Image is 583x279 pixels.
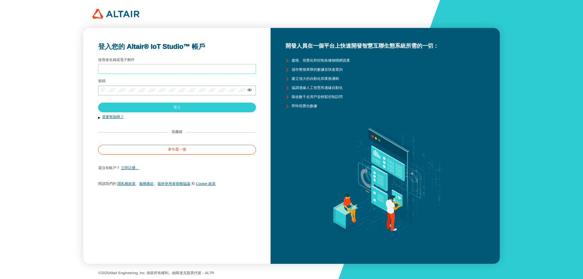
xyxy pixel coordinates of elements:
font: 閱讀我們的 [98,182,116,186]
a: Cookie 政策 [196,182,216,186]
button: 需要幫助嗎？ [98,115,256,120]
font: © [98,271,101,275]
a: 最終使用者授權協議 [158,182,190,186]
font: Altair Engineering, Inc. 保留所有權利。納斯達克股票代號：ALTR [109,271,214,275]
font: 吸收數千名用戶並輕鬆控制訪問 [291,95,343,99]
a: 服務條款 [139,182,154,186]
font: 儲存整個車隊的數據並快速查詢 [291,67,343,72]
font: 協調邊緣人工智慧和邊緣自動化 [291,86,343,90]
font: 建模、視覺化和控制各種物聯網資產 [291,58,350,63]
a: 隱私權政策 [118,182,136,186]
font: 建立強大的自動化和業務邏輯 [291,77,339,81]
a: 立即註冊。 [121,166,139,170]
font: 、 [136,182,139,186]
font: 、 [154,182,158,186]
font: 2025 [101,271,109,275]
img: 320px-Altair_logo.png [92,9,139,19]
font: 需要幫助嗎？ [102,115,124,119]
font: 使用者名稱或電子郵件 [98,58,135,62]
font: 還沒有帳戶？ [98,166,120,170]
font: 密碼 [98,79,105,83]
font: 開發人員在一個平台上快速開發智慧互聯生態系統所需的一切： [285,43,438,49]
font: 登入您的 Altair® IoT Studio™ 帳戶 [98,43,205,50]
font: 即時視覺化數據 [291,104,317,108]
font: 或繼續 [172,130,182,134]
font: 和 [191,182,195,186]
img: background.svg [320,111,450,249]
